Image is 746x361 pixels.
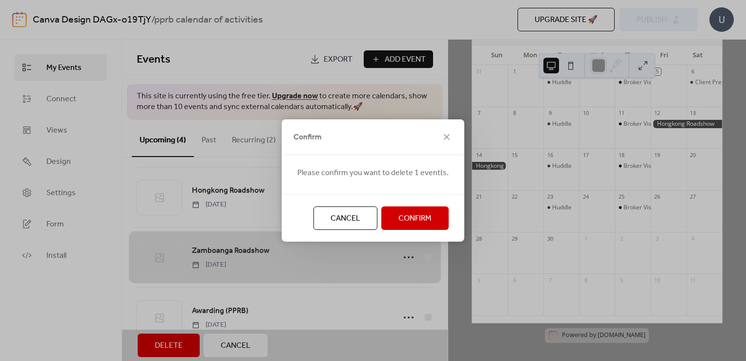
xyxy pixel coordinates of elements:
button: Cancel [313,206,377,230]
span: Confirm [293,132,322,143]
button: Confirm [381,206,449,230]
span: Please confirm you want to delete 1 event(s. [297,167,449,179]
span: Confirm [398,213,432,225]
span: Cancel [331,213,360,225]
